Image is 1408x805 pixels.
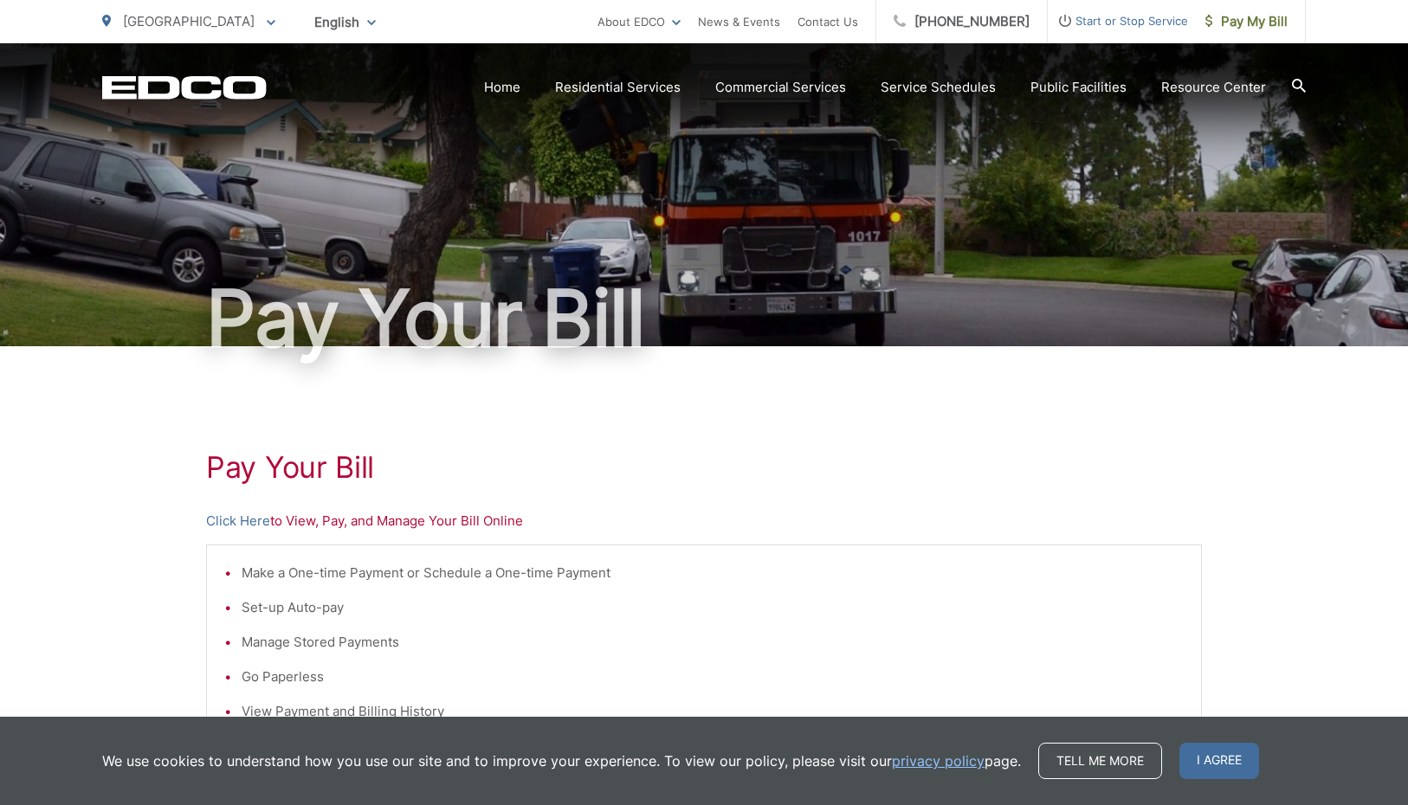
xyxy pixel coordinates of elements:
[206,511,1202,531] p: to View, Pay, and Manage Your Bill Online
[102,275,1306,362] h1: Pay Your Bill
[555,77,681,98] a: Residential Services
[102,75,267,100] a: EDCD logo. Return to the homepage.
[242,563,1184,583] li: Make a One-time Payment or Schedule a One-time Payment
[698,11,780,32] a: News & Events
[484,77,520,98] a: Home
[123,13,255,29] span: [GEOGRAPHIC_DATA]
[1205,11,1288,32] span: Pay My Bill
[242,667,1184,687] li: Go Paperless
[1030,77,1127,98] a: Public Facilities
[892,750,985,771] a: privacy policy
[102,750,1021,771] p: We use cookies to understand how you use our site and to improve your experience. To view our pol...
[242,701,1184,722] li: View Payment and Billing History
[206,450,1202,485] h1: Pay Your Bill
[206,511,270,531] a: Click Here
[1161,77,1266,98] a: Resource Center
[242,597,1184,618] li: Set-up Auto-pay
[715,77,846,98] a: Commercial Services
[1179,743,1259,779] span: I agree
[597,11,681,32] a: About EDCO
[881,77,996,98] a: Service Schedules
[1038,743,1162,779] a: Tell me more
[242,632,1184,653] li: Manage Stored Payments
[301,7,389,37] span: English
[798,11,858,32] a: Contact Us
